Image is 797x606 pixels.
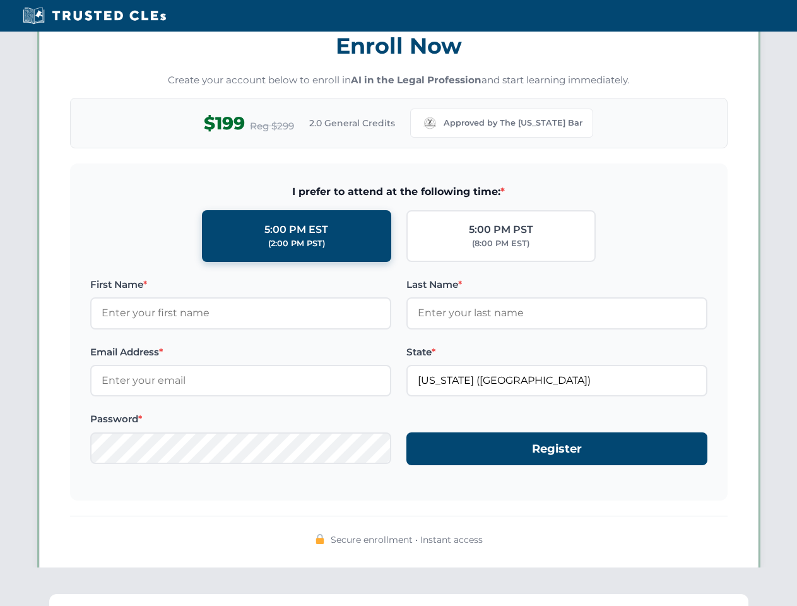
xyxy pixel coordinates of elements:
[406,345,707,360] label: State
[421,114,439,132] img: Missouri Bar
[268,237,325,250] div: (2:00 PM PST)
[469,222,533,238] div: 5:00 PM PST
[90,184,707,200] span: I prefer to attend at the following time:
[406,432,707,466] button: Register
[406,297,707,329] input: Enter your last name
[90,277,391,292] label: First Name
[315,534,325,544] img: 🔒
[406,365,707,396] input: Missouri (MO)
[90,412,391,427] label: Password
[90,345,391,360] label: Email Address
[406,277,707,292] label: Last Name
[444,117,582,129] span: Approved by The [US_STATE] Bar
[90,365,391,396] input: Enter your email
[264,222,328,238] div: 5:00 PM EST
[90,297,391,329] input: Enter your first name
[331,533,483,547] span: Secure enrollment • Instant access
[351,74,481,86] strong: AI in the Legal Profession
[250,119,294,134] span: Reg $299
[70,26,728,66] h3: Enroll Now
[204,109,245,138] span: $199
[309,116,395,130] span: 2.0 General Credits
[70,73,728,88] p: Create your account below to enroll in and start learning immediately.
[472,237,529,250] div: (8:00 PM EST)
[19,6,170,25] img: Trusted CLEs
